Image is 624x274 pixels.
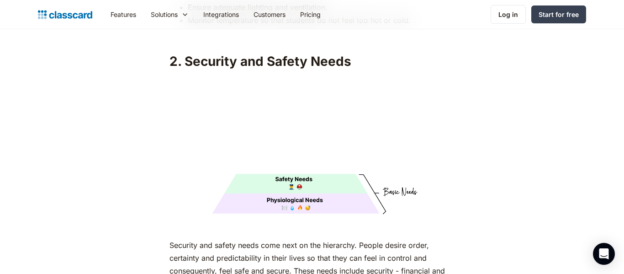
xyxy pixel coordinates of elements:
a: Features [103,4,143,25]
div: Log in [498,10,518,19]
a: Integrations [196,4,246,25]
a: home [38,8,92,21]
div: Open Intercom Messenger [593,243,615,265]
a: Start for free [531,5,586,23]
a: Pricing [293,4,328,25]
p: ‍ [169,31,454,44]
p: ‍ [169,221,454,234]
h2: 2. Security and Safety Needs [169,53,454,70]
div: Solutions [151,10,178,19]
div: Solutions [143,4,196,25]
img: Maslow's Hierarchy: Safety Needs [169,74,454,217]
a: Log in [491,5,526,24]
div: Start for free [539,10,579,19]
a: Customers [246,4,293,25]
